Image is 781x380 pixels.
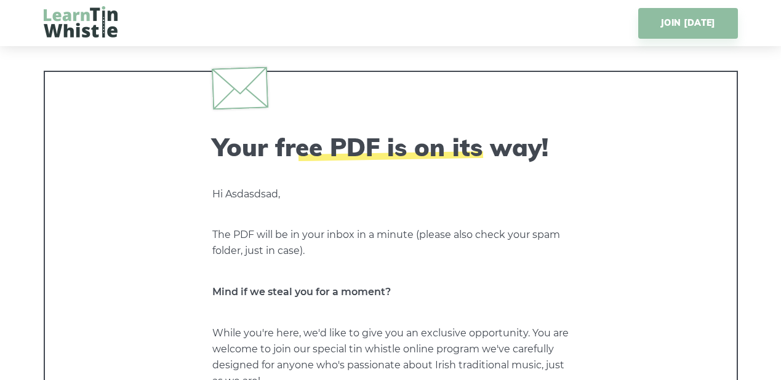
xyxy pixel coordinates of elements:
a: JOIN [DATE] [638,8,737,39]
strong: Mind if we steal you for a moment? [212,286,391,298]
p: Hi Asdasdsad, [212,186,569,202]
img: LearnTinWhistle.com [44,6,118,38]
h2: Your free PDF is on its way! [212,132,569,162]
img: envelope.svg [211,66,268,109]
p: The PDF will be in your inbox in a minute (please also check your spam folder, just in case). [212,227,569,259]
